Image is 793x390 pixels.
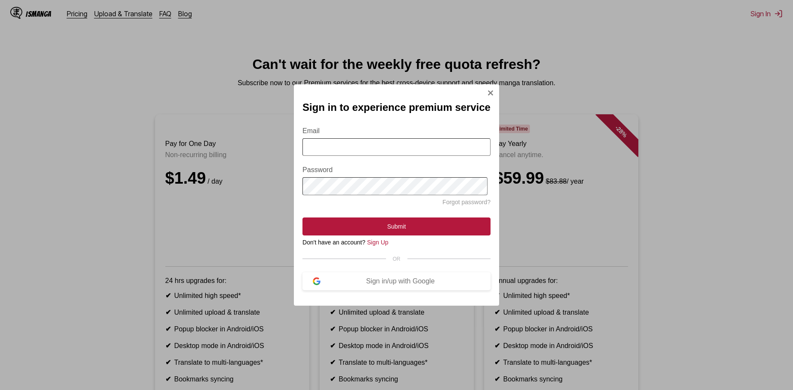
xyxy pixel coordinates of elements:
a: Sign Up [367,239,389,246]
div: Don't have an account? [302,239,491,246]
button: Sign in/up with Google [302,272,491,290]
label: Password [302,166,491,174]
div: Sign in/up with Google [320,277,480,285]
div: Sign In Modal [294,84,499,306]
label: Email [302,127,491,135]
img: google-logo [313,277,320,285]
h2: Sign in to experience premium service [302,101,491,113]
img: Close [487,89,494,96]
div: OR [302,256,491,262]
button: Submit [302,217,491,235]
a: Forgot password? [443,199,491,205]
